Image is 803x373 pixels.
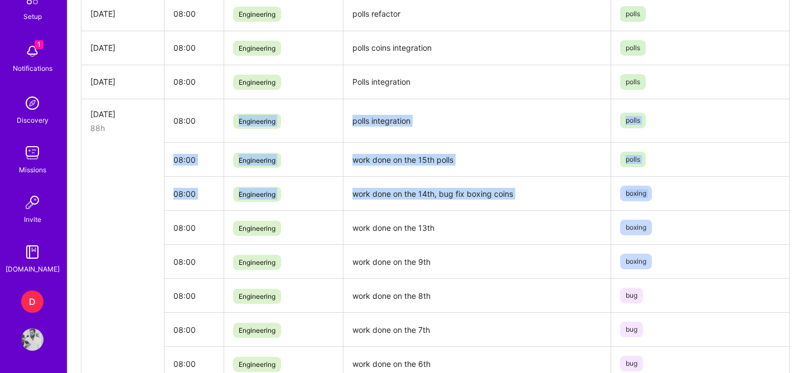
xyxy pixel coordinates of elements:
span: Engineering [233,289,281,304]
span: Engineering [233,7,281,22]
td: 08:00 [165,177,224,211]
span: Engineering [233,114,281,129]
td: 08:00 [165,245,224,279]
span: boxing [620,220,652,235]
div: Setup [23,11,42,22]
span: Engineering [233,75,281,90]
span: polls [620,113,646,128]
span: polls [620,40,646,56]
img: discovery [21,92,43,114]
div: [DATE] [90,76,155,88]
td: work done on the 7th [343,313,611,347]
img: bell [21,40,43,62]
img: Invite [21,191,43,214]
td: polls integration [343,99,611,143]
span: Engineering [233,221,281,236]
div: [DATE] [90,42,155,54]
div: [DATE] [90,108,155,120]
span: bug [620,356,643,371]
div: [DATE] [90,8,155,20]
span: 1 [35,40,43,49]
span: bug [620,288,643,303]
td: polls coins integration [343,31,611,65]
span: Engineering [233,153,281,168]
div: Notifications [13,62,52,74]
span: Engineering [233,187,281,202]
td: work done on the 14th, bug fix boxing coins [343,177,611,211]
td: 08:00 [165,65,224,99]
img: User Avatar [21,328,43,351]
span: Engineering [233,323,281,338]
div: Invite [24,214,41,225]
td: 08:00 [165,99,224,143]
td: work done on the 13th [343,211,611,245]
span: boxing [620,186,652,201]
div: Discovery [17,114,49,126]
a: User Avatar [18,328,46,351]
td: 08:00 [165,313,224,347]
span: boxing [620,254,652,269]
td: 08:00 [165,143,224,177]
td: Polls integration [343,65,611,99]
img: teamwork [21,142,43,164]
span: bug [620,322,643,337]
img: guide book [21,241,43,263]
div: D [21,290,43,313]
span: Engineering [233,357,281,372]
td: 08:00 [165,279,224,313]
td: work done on the 9th [343,245,611,279]
td: 08:00 [165,31,224,65]
a: D [18,290,46,313]
td: work done on the 8th [343,279,611,313]
div: 88h [90,122,155,134]
div: Missions [19,164,46,176]
span: Engineering [233,41,281,56]
td: work done on the 15th polls [343,143,611,177]
td: 08:00 [165,211,224,245]
span: polls [620,152,646,167]
div: [DOMAIN_NAME] [6,263,60,275]
span: Engineering [233,255,281,270]
span: polls [620,74,646,90]
span: polls [620,6,646,22]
